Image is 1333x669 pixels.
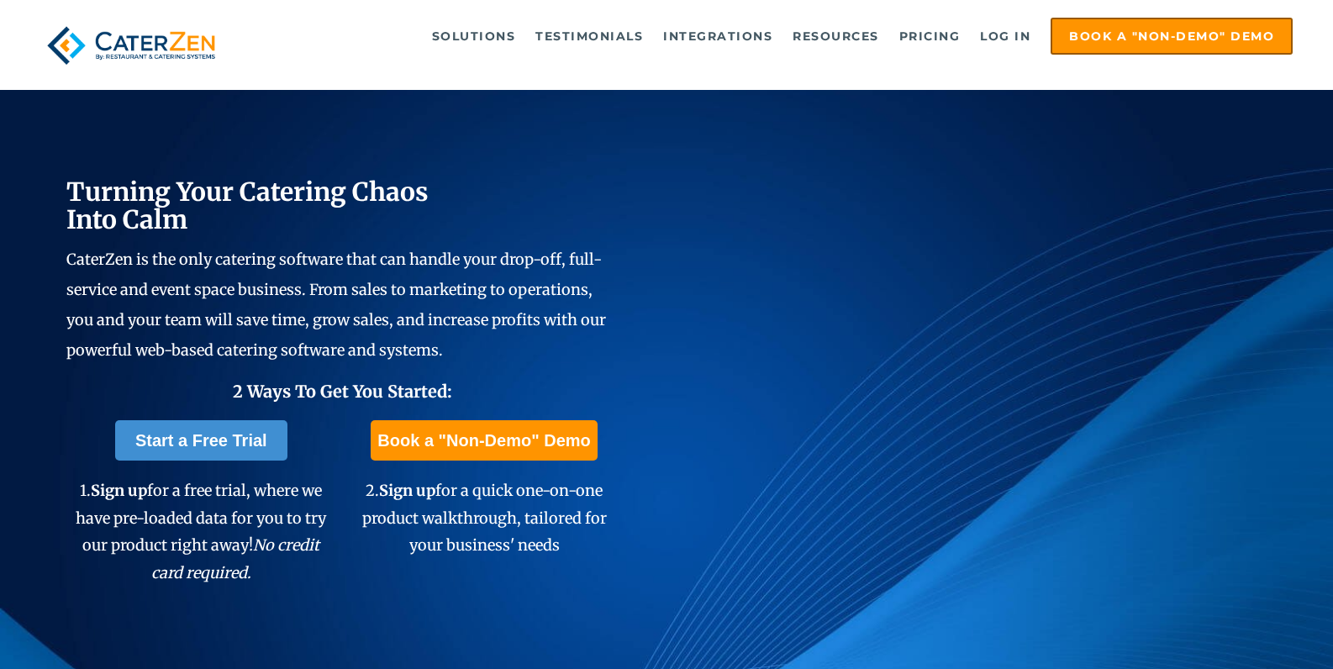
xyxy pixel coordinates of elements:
a: Book a "Non-Demo" Demo [371,420,597,461]
a: Solutions [424,19,524,53]
span: CaterZen is the only catering software that can handle your drop-off, full-service and event spac... [66,250,606,360]
iframe: Help widget launcher [1183,603,1315,651]
a: Log in [972,19,1039,53]
span: 2. for a quick one-on-one product walkthrough, tailored for your business' needs [362,481,607,555]
span: 1. for a free trial, where we have pre-loaded data for you to try our product right away! [76,481,326,582]
a: Testimonials [527,19,651,53]
span: Sign up [91,481,147,500]
div: Navigation Menu [254,18,1293,55]
a: Integrations [655,19,781,53]
a: Pricing [891,19,969,53]
a: Resources [784,19,888,53]
img: caterzen [40,18,223,73]
a: Book a "Non-Demo" Demo [1051,18,1293,55]
span: 2 Ways To Get You Started: [233,381,452,402]
a: Start a Free Trial [115,420,287,461]
span: Sign up [379,481,435,500]
em: No credit card required. [151,535,320,582]
span: Turning Your Catering Chaos Into Calm [66,176,429,235]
